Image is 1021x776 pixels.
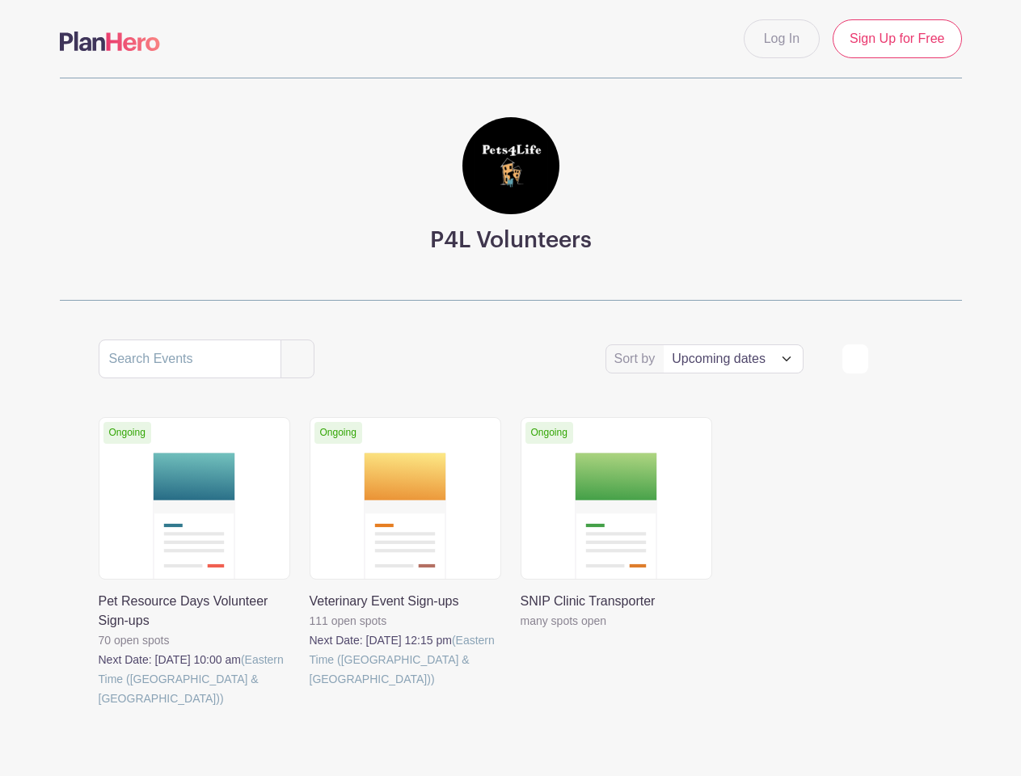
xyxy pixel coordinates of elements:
[842,344,923,373] div: order and view
[614,349,660,369] label: Sort by
[833,19,961,58] a: Sign Up for Free
[60,32,160,51] img: logo-507f7623f17ff9eddc593b1ce0a138ce2505c220e1c5a4e2b4648c50719b7d32.svg
[430,227,592,255] h3: P4L Volunteers
[99,339,281,378] input: Search Events
[744,19,820,58] a: Log In
[462,117,559,214] img: square%20black%20logo%20FB%20profile.jpg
